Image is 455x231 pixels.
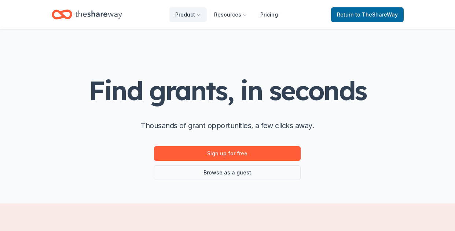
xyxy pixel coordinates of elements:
[141,120,314,131] p: Thousands of grant opportunities, a few clicks away.
[254,7,284,22] a: Pricing
[89,76,366,105] h1: Find grants, in seconds
[169,6,284,23] nav: Main
[154,165,301,180] a: Browse as a guest
[154,146,301,161] a: Sign up for free
[169,7,207,22] button: Product
[337,10,398,19] span: Return
[331,7,404,22] a: Returnto TheShareWay
[52,6,122,23] a: Home
[208,7,253,22] button: Resources
[355,11,398,18] span: to TheShareWay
